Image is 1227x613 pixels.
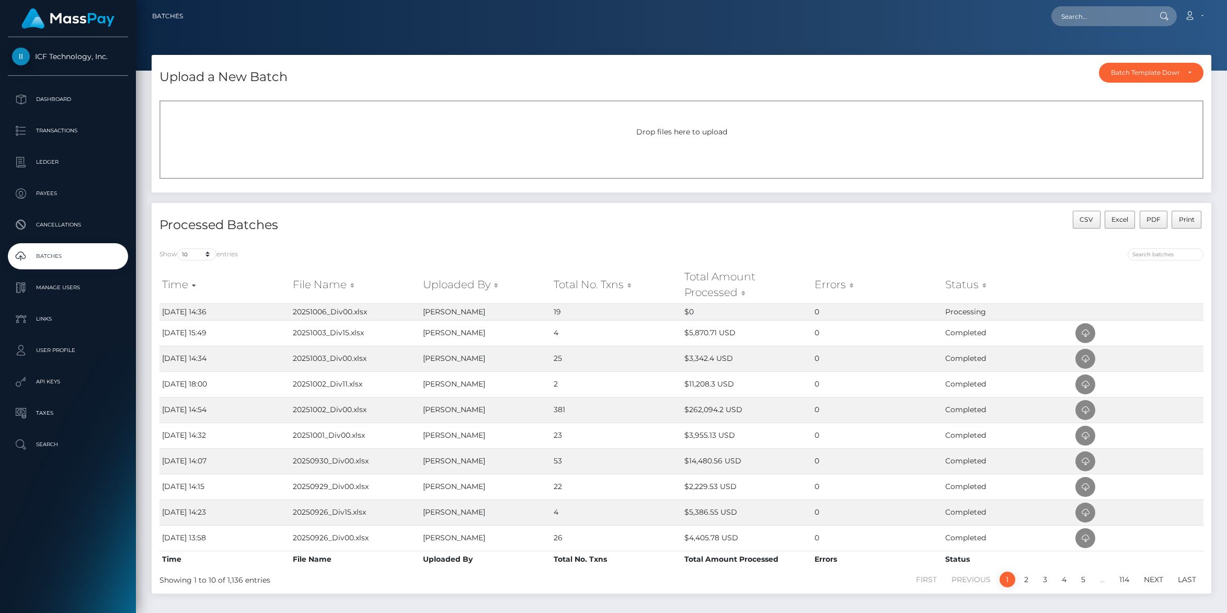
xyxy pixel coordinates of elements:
img: MassPay Logo [21,8,114,29]
td: [PERSON_NAME] [420,371,551,397]
td: 53 [551,448,682,474]
a: Search [8,432,128,458]
td: 0 [812,320,943,346]
th: Time: activate to sort column ascending [159,266,290,303]
td: [PERSON_NAME] [420,500,551,525]
a: Manage Users [8,275,128,301]
td: Completed [943,371,1073,397]
td: [PERSON_NAME] [420,423,551,448]
td: 0 [812,423,943,448]
td: 0 [812,448,943,474]
p: Cancellations [12,217,124,233]
td: 2 [551,371,682,397]
th: Total No. Txns [551,551,682,567]
td: 0 [812,474,943,500]
td: $5,870.71 USD [682,320,812,346]
td: 25 [551,346,682,371]
td: [PERSON_NAME] [420,397,551,423]
td: 0 [812,303,943,320]
p: Batches [12,248,124,264]
td: [DATE] 14:36 [159,303,290,320]
td: [DATE] 14:15 [159,474,290,500]
a: Taxes [8,400,128,426]
input: Search batches [1128,248,1203,260]
td: [DATE] 14:32 [159,423,290,448]
th: Errors: activate to sort column ascending [812,266,943,303]
p: Search [12,437,124,452]
td: Completed [943,525,1073,551]
td: 0 [812,397,943,423]
td: Completed [943,448,1073,474]
label: Show entries [159,248,238,260]
a: Ledger [8,149,128,175]
a: Cancellations [8,212,128,238]
button: Print [1172,211,1201,229]
td: Completed [943,500,1073,525]
span: Print [1179,215,1195,223]
td: $2,229.53 USD [682,474,812,500]
th: Uploaded By [420,551,551,567]
td: $14,480.56 USD [682,448,812,474]
a: Dashboard [8,86,128,112]
a: 5 [1075,572,1091,587]
th: Total No. Txns: activate to sort column ascending [551,266,682,303]
button: CSV [1073,211,1100,229]
input: Search... [1051,6,1150,26]
td: 20251003_Div15.xlsx [290,320,421,346]
td: 23 [551,423,682,448]
td: 20251002_Div11.xlsx [290,371,421,397]
td: 0 [812,525,943,551]
h4: Upload a New Batch [159,68,288,86]
select: Showentries [177,248,216,260]
th: Status [943,551,1073,567]
td: 20251001_Div00.xlsx [290,423,421,448]
td: [DATE] 14:23 [159,500,290,525]
td: [DATE] 13:58 [159,525,290,551]
td: 20250926_Div00.xlsx [290,525,421,551]
a: Payees [8,180,128,207]
td: 19 [551,303,682,320]
a: Links [8,306,128,332]
h4: Processed Batches [159,216,674,234]
th: Errors [812,551,943,567]
td: $0 [682,303,812,320]
a: 4 [1056,572,1072,587]
td: $262,094.2 USD [682,397,812,423]
td: $5,386.55 USD [682,500,812,525]
th: Total Amount Processed: activate to sort column ascending [682,266,812,303]
td: $4,405.78 USD [682,525,812,551]
button: PDF [1140,211,1168,229]
td: [DATE] 14:34 [159,346,290,371]
td: [PERSON_NAME] [420,320,551,346]
a: User Profile [8,337,128,364]
img: ICF Technology, Inc. [12,48,30,65]
td: Completed [943,346,1073,371]
td: $3,955.13 USD [682,423,812,448]
p: Links [12,311,124,327]
p: API Keys [12,374,124,390]
td: Completed [943,397,1073,423]
button: Excel [1105,211,1136,229]
td: 20250929_Div00.xlsx [290,474,421,500]
td: 22 [551,474,682,500]
th: Uploaded By: activate to sort column ascending [420,266,551,303]
td: 20251002_Div00.xlsx [290,397,421,423]
p: Dashboard [12,92,124,107]
a: Last [1172,572,1202,587]
a: 1 [1000,572,1015,587]
a: Next [1138,572,1169,587]
p: Transactions [12,123,124,139]
span: ICF Technology, Inc. [8,52,128,61]
td: 4 [551,320,682,346]
td: 0 [812,500,943,525]
td: [PERSON_NAME] [420,525,551,551]
td: 20250930_Div00.xlsx [290,448,421,474]
td: Completed [943,474,1073,500]
td: [PERSON_NAME] [420,474,551,500]
p: Taxes [12,405,124,421]
th: File Name: activate to sort column ascending [290,266,421,303]
td: 20251006_Div00.xlsx [290,303,421,320]
div: Showing 1 to 10 of 1,136 entries [159,571,586,586]
td: [PERSON_NAME] [420,303,551,320]
td: Processing [943,303,1073,320]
